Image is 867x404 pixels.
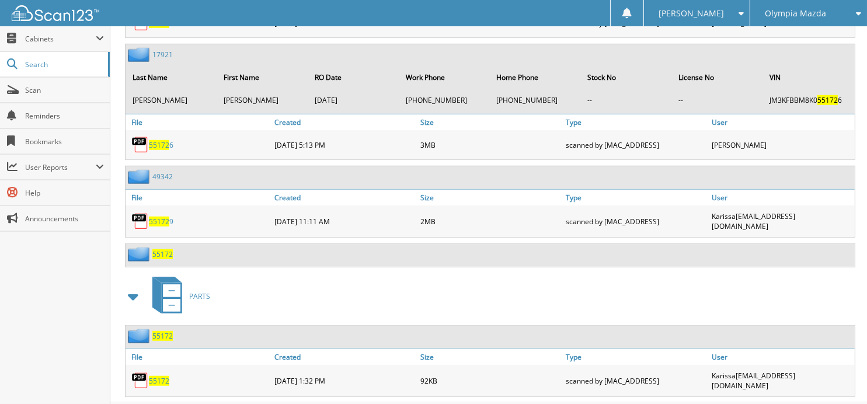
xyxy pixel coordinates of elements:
div: scanned by [MAC_ADDRESS] [563,133,709,156]
a: Size [417,190,563,206]
span: 55172 [149,217,169,227]
span: Search [25,60,102,69]
a: 55172 [152,249,173,259]
a: Type [563,114,709,130]
img: folder2.png [128,329,152,343]
img: folder2.png [128,169,152,184]
th: Home Phone [491,65,581,89]
span: Scan [25,85,104,95]
a: Created [271,114,417,130]
th: License No [673,65,762,89]
th: Stock No [582,65,671,89]
td: [DATE] [309,90,399,110]
div: [DATE] 1:32 PM [271,368,417,393]
span: PARTS [189,291,210,301]
span: Olympia Mazda [765,10,826,17]
span: [PERSON_NAME] [659,10,724,17]
div: 92KB [417,368,563,393]
div: 2MB [417,208,563,234]
a: Size [417,349,563,365]
a: 55172 [149,376,169,386]
a: Type [563,349,709,365]
img: folder2.png [128,47,152,62]
a: File [126,190,271,206]
span: Help [25,188,104,198]
div: [DATE] 5:13 PM [271,133,417,156]
a: User [709,190,855,206]
th: RO Date [309,65,399,89]
img: PDF.png [131,213,149,230]
td: [PHONE_NUMBER] [491,90,581,110]
td: JM3KFBBM8K0 6 [764,90,854,110]
a: PARTS [145,273,210,319]
a: Type [563,190,709,206]
span: Bookmarks [25,137,104,147]
td: [PERSON_NAME] [127,90,217,110]
div: [PERSON_NAME] [709,133,855,156]
th: First Name [218,65,308,89]
td: [PHONE_NUMBER] [400,90,490,110]
th: VIN [764,65,854,89]
a: 551726 [149,140,173,150]
a: File [126,349,271,365]
span: User Reports [25,162,96,172]
a: 55172 [152,331,173,341]
span: Announcements [25,214,104,224]
div: scanned by [MAC_ADDRESS] [563,368,709,393]
iframe: Chat Widget [809,348,867,404]
img: folder2.png [128,247,152,262]
a: User [709,349,855,365]
a: File [126,114,271,130]
a: 551729 [149,217,173,227]
td: [PERSON_NAME] [218,90,308,110]
a: User [709,114,855,130]
th: Work Phone [400,65,490,89]
span: Reminders [25,111,104,121]
span: Cabinets [25,34,96,44]
span: 55172 [817,95,838,105]
div: [DATE] 11:11 AM [271,208,417,234]
a: 17921 [152,50,173,60]
td: -- [582,90,671,110]
a: Size [417,114,563,130]
th: Last Name [127,65,217,89]
div: scanned by [MAC_ADDRESS] [563,208,709,234]
img: scan123-logo-white.svg [12,5,99,21]
a: Created [271,190,417,206]
div: 3MB [417,133,563,156]
img: PDF.png [131,372,149,389]
span: 55172 [149,140,169,150]
img: PDF.png [131,136,149,154]
a: 49342 [152,172,173,182]
div: Karissa [EMAIL_ADDRESS][DOMAIN_NAME] [709,368,855,393]
div: Karissa [EMAIL_ADDRESS][DOMAIN_NAME] [709,208,855,234]
td: -- [673,90,762,110]
a: Created [271,349,417,365]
